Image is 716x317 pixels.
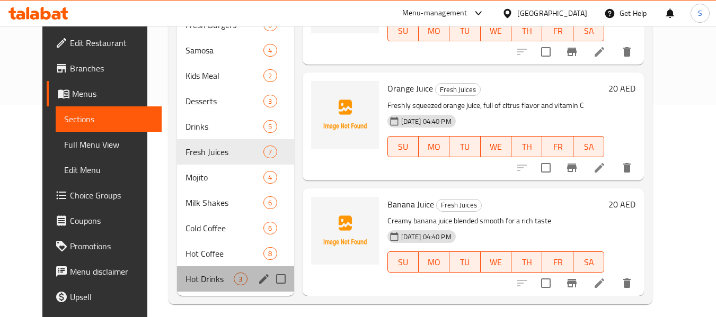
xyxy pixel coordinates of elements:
[263,95,277,107] div: items
[449,136,480,157] button: TU
[264,46,276,56] span: 4
[573,251,604,273] button: SA
[546,23,569,39] span: FR
[559,39,585,65] button: Branch-specific-item
[546,255,569,270] span: FR
[593,277,606,289] a: Edit menu item
[185,171,263,184] div: Mojito
[402,7,467,20] div: Menu-management
[311,81,379,149] img: Orange Juice
[516,255,538,270] span: TH
[485,255,507,270] span: WE
[436,199,482,212] div: Fresh Juices
[263,120,277,133] div: items
[614,39,640,65] button: delete
[535,41,557,63] span: Select to update
[387,99,605,112] p: Freshly squeezed orange juice, full of citrus flavor and vitamin C
[177,190,294,215] div: Milk Shakes6
[387,196,434,212] span: Banana Juice
[578,139,600,155] span: SA
[47,259,162,284] a: Menu disclaimer
[264,173,276,183] span: 4
[387,80,433,96] span: Orange Juice
[419,136,449,157] button: MO
[608,81,635,96] h6: 20 AED
[542,251,573,273] button: FR
[387,251,419,273] button: SU
[454,255,476,270] span: TU
[56,106,162,132] a: Sections
[573,136,604,157] button: SA
[70,291,154,303] span: Upsell
[177,63,294,88] div: Kids Meal2
[516,139,538,155] span: TH
[397,232,456,242] span: [DATE] 04:40 PM
[70,62,154,75] span: Branches
[185,120,263,133] span: Drinks
[177,88,294,114] div: Desserts3
[454,23,476,39] span: TU
[535,157,557,179] span: Select to update
[387,136,419,157] button: SU
[437,199,481,211] span: Fresh Juices
[185,247,263,260] span: Hot Coffee
[481,20,511,41] button: WE
[423,255,445,270] span: MO
[72,87,154,100] span: Menus
[614,155,640,180] button: delete
[578,255,600,270] span: SA
[185,44,263,57] span: Samosa
[419,20,449,41] button: MO
[559,270,585,296] button: Branch-specific-item
[47,30,162,56] a: Edit Restaurant
[481,136,511,157] button: WE
[185,196,263,209] div: Milk Shakes
[263,146,277,158] div: items
[185,69,263,82] div: Kids Meal
[263,196,277,209] div: items
[56,157,162,183] a: Edit Menu
[70,214,154,227] span: Coupons
[264,147,276,157] span: 7
[70,265,154,278] span: Menu disclaimer
[559,155,585,180] button: Branch-specific-item
[263,44,277,57] div: items
[263,69,277,82] div: items
[578,23,600,39] span: SA
[546,139,569,155] span: FR
[516,23,538,39] span: TH
[436,84,480,96] span: Fresh Juices
[542,20,573,41] button: FR
[698,7,702,19] span: S
[535,272,557,294] span: Select to update
[70,240,154,252] span: Promotions
[64,113,154,125] span: Sections
[454,139,476,155] span: TU
[177,114,294,139] div: Drinks5
[185,146,263,158] div: Fresh Juices
[608,197,635,212] h6: 20 AED
[423,139,445,155] span: MO
[387,214,605,228] p: Creamy banana juice blended smooth for a rich taste
[264,96,276,106] span: 3
[47,183,162,208] a: Choice Groups
[264,249,276,259] span: 8
[185,95,263,107] span: Desserts
[392,255,414,270] span: SU
[392,139,414,155] span: SU
[511,136,542,157] button: TH
[449,251,480,273] button: TU
[573,20,604,41] button: SA
[593,161,606,174] a: Edit menu item
[47,233,162,259] a: Promotions
[311,197,379,265] img: Banana Juice
[481,251,511,273] button: WE
[64,164,154,176] span: Edit Menu
[511,20,542,41] button: TH
[511,251,542,273] button: TH
[593,46,606,58] a: Edit menu item
[47,208,162,233] a: Coupons
[542,136,573,157] button: FR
